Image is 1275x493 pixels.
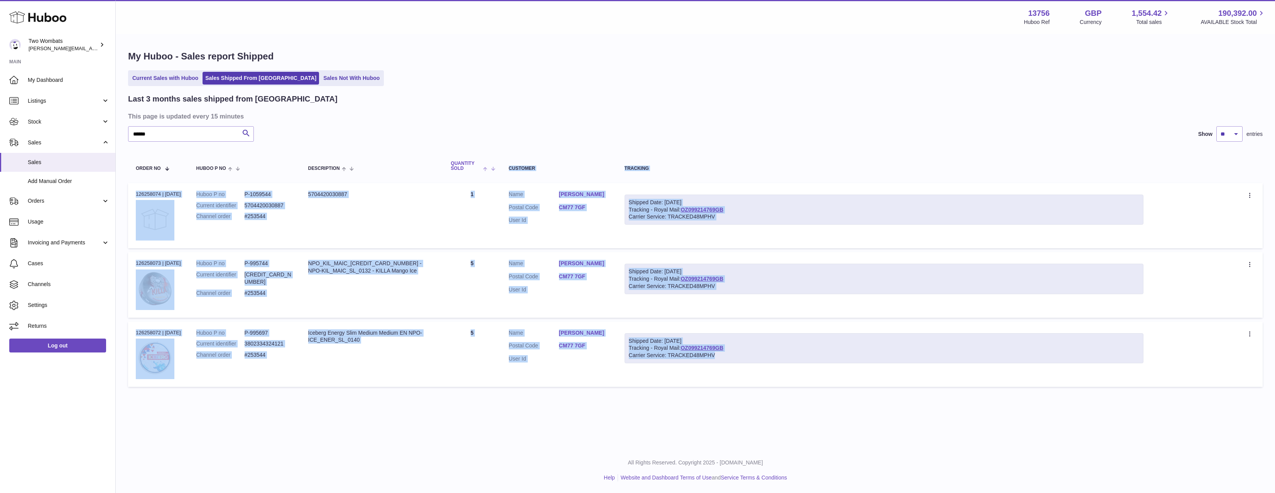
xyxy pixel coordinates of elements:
dt: Huboo P no [196,260,245,267]
dd: P-995697 [245,329,293,337]
span: entries [1246,130,1263,138]
a: 1,554.42 Total sales [1132,8,1171,26]
span: Settings [28,302,110,309]
img: no-photo.jpg [136,200,174,239]
dd: #253544 [245,290,293,297]
dd: P-1059544 [245,191,293,198]
a: OZ099214769GB [681,207,723,213]
td: 5 [443,322,501,387]
dt: Huboo P no [196,329,245,337]
h1: My Huboo - Sales report Shipped [128,50,1263,63]
span: Returns [28,322,110,330]
div: Customer [509,166,609,171]
div: 126258074 | [DATE] [136,191,181,198]
a: Sales Shipped From [GEOGRAPHIC_DATA] [203,72,319,85]
div: Shipped Date: [DATE] [629,268,1140,275]
span: Cases [28,260,110,267]
span: Add Manual Order [28,178,110,185]
dt: Current identifier [196,340,245,347]
div: Tracking [625,166,1144,171]
a: Service Terms & Conditions [721,474,787,481]
div: 5704420030887 [308,191,436,198]
td: 1 [443,183,501,248]
span: Total sales [1136,19,1170,26]
span: AVAILABLE Stock Total [1201,19,1266,26]
div: Carrier Service: TRACKED48MPHV [629,283,1140,290]
div: 126258072 | [DATE] [136,329,181,336]
img: alan@twowombats.com [9,39,21,51]
div: Shipped Date: [DATE] [629,337,1140,345]
div: Tracking - Royal Mail: [625,333,1144,364]
a: [PERSON_NAME] [559,260,609,267]
a: CM77 7GF [559,342,609,349]
span: Channels [28,281,110,288]
div: Carrier Service: TRACKED48MPHV [629,352,1140,359]
strong: 13756 [1028,8,1050,19]
a: [PERSON_NAME] [559,329,609,337]
label: Show [1198,130,1213,138]
a: OZ099214769GB [681,276,723,282]
span: My Dashboard [28,76,110,84]
span: 190,392.00 [1218,8,1257,19]
li: and [618,474,787,481]
span: Usage [28,218,110,225]
div: Tracking - Royal Mail: [625,264,1144,294]
div: Two Wombats [29,37,98,52]
dd: 5704420030887 [245,202,293,209]
a: Current Sales with Huboo [130,72,201,85]
dd: [CREDIT_CARD_NUMBER] [245,271,293,286]
h2: Last 3 months sales shipped from [GEOGRAPHIC_DATA] [128,94,338,104]
span: Description [308,166,340,171]
dt: Current identifier [196,271,245,286]
dt: Postal Code [509,204,559,213]
dd: P-995744 [245,260,293,267]
dt: Huboo P no [196,191,245,198]
div: Carrier Service: TRACKED48MPHV [629,213,1140,220]
strong: GBP [1085,8,1101,19]
img: Iceberg_Medium_Energy_Slim_Medium_Nicotine_Pouches-3802334324121.webp [136,339,174,377]
div: Iceberg Energy Slim Medium Medium EN NPO-ICE_ENER_SL_0140 [308,329,436,344]
div: Shipped Date: [DATE] [629,199,1140,206]
dt: Name [509,260,559,269]
dd: #253544 [245,213,293,220]
div: Huboo Ref [1024,19,1050,26]
div: 126258073 | [DATE] [136,260,181,267]
dt: Name [509,329,559,339]
dd: 3802334324121 [245,340,293,347]
a: Log out [9,339,106,352]
dt: Postal Code [509,273,559,282]
h3: This page is updated every 15 minutes [128,112,1261,120]
dt: Channel order [196,213,245,220]
dt: User Id [509,286,559,293]
a: CM77 7GF [559,273,609,280]
span: Orders [28,197,101,205]
span: Huboo P no [196,166,226,171]
span: 1,554.42 [1132,8,1162,19]
img: KILLA_Mango_Ice_Slim_Extra_Strong_Nicotine_Pouches-5744000761336.webp [136,269,174,308]
dt: Current identifier [196,202,245,209]
div: Currency [1080,19,1102,26]
td: 5 [443,252,501,317]
span: Stock [28,118,101,125]
span: [PERSON_NAME][EMAIL_ADDRESS][DOMAIN_NAME] [29,45,155,51]
dt: User Id [509,217,559,224]
dt: Name [509,191,559,200]
dt: Channel order [196,290,245,297]
a: [PERSON_NAME] [559,191,609,198]
span: Sales [28,139,101,146]
dt: User Id [509,355,559,363]
a: CM77 7GF [559,204,609,211]
span: Quantity Sold [451,161,481,171]
a: Sales Not With Huboo [321,72,382,85]
span: Invoicing and Payments [28,239,101,246]
div: NPO_KIL_MAIC_[CREDIT_CARD_NUMBER] - NPO-KIL_MAIC_SL_0132 - KILLA Mango Ice [308,260,436,274]
a: OZ099214769GB [681,345,723,351]
a: Help [604,474,615,481]
a: Website and Dashboard Terms of Use [621,474,712,481]
p: All Rights Reserved. Copyright 2025 - [DOMAIN_NAME] [122,459,1269,466]
span: Order No [136,166,161,171]
dt: Postal Code [509,342,559,351]
dt: Channel order [196,351,245,359]
div: Tracking - Royal Mail: [625,195,1144,225]
a: 190,392.00 AVAILABLE Stock Total [1201,8,1266,26]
